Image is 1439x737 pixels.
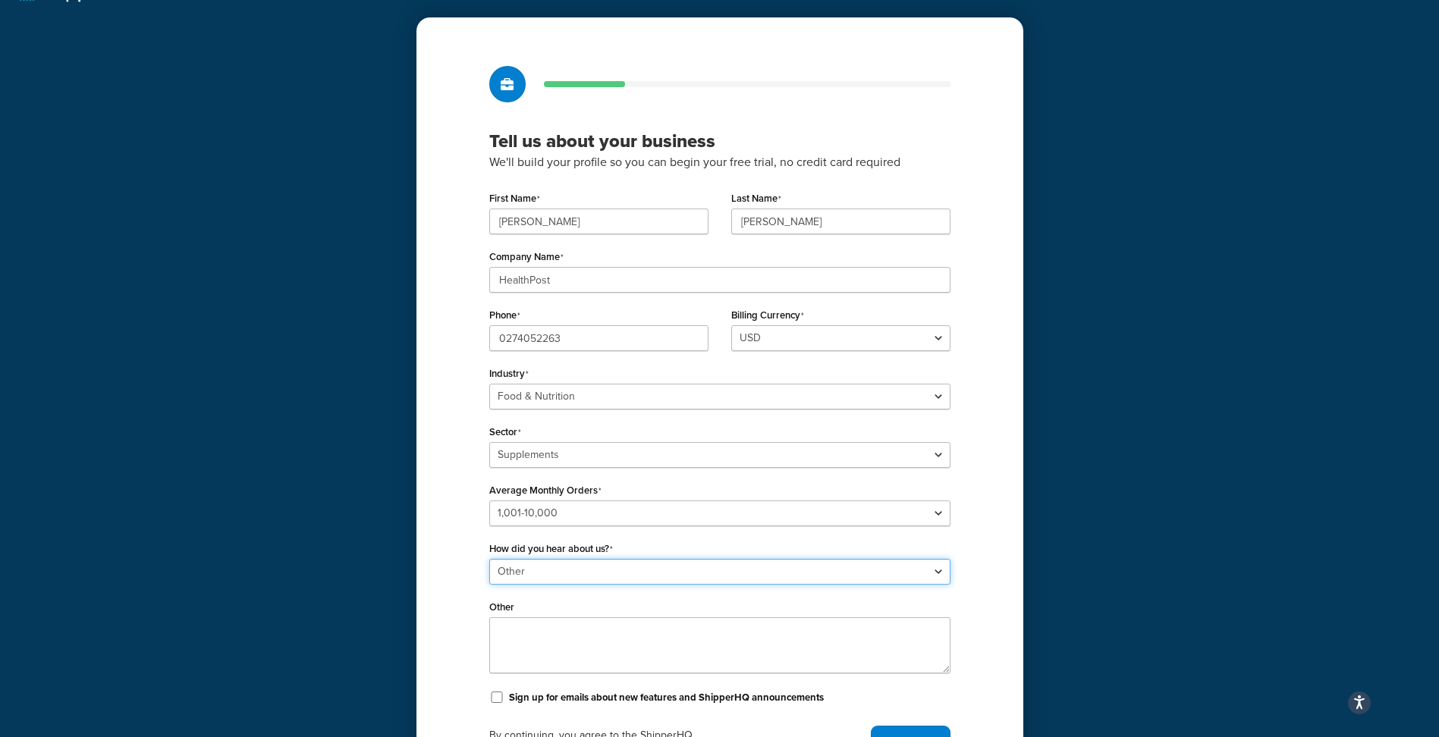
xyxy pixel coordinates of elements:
[489,426,521,438] label: Sector
[731,309,804,321] label: Billing Currency
[489,193,540,205] label: First Name
[489,368,529,380] label: Industry
[489,543,613,555] label: How did you hear about us?
[489,130,950,152] h3: Tell us about your business
[489,485,602,497] label: Average Monthly Orders
[731,193,781,205] label: Last Name
[489,309,520,321] label: Phone
[509,691,824,704] label: Sign up for emails about new features and ShipperHQ announcements
[489,601,514,613] label: Other
[489,251,564,263] label: Company Name
[489,152,950,172] p: We'll build your profile so you can begin your free trial, no credit card required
